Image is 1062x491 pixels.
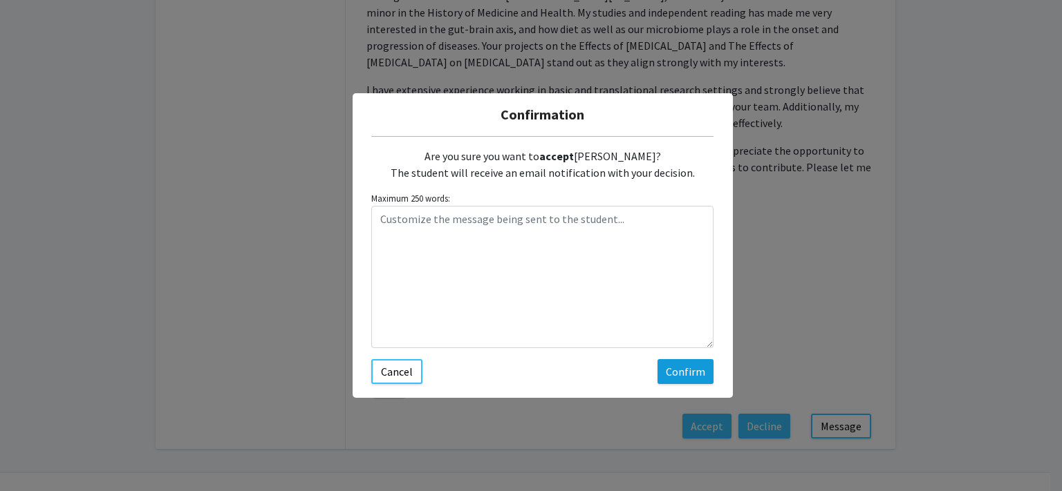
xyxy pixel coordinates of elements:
button: Confirm [658,359,714,384]
small: Maximum 250 words: [371,192,714,205]
textarea: Customize the message being sent to the student... [371,206,714,348]
h5: Confirmation [364,104,722,125]
b: accept [539,149,574,163]
div: Are you sure you want to [PERSON_NAME]? The student will receive an email notification with your ... [371,137,714,192]
iframe: Chat [10,429,59,481]
button: Cancel [371,359,422,384]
